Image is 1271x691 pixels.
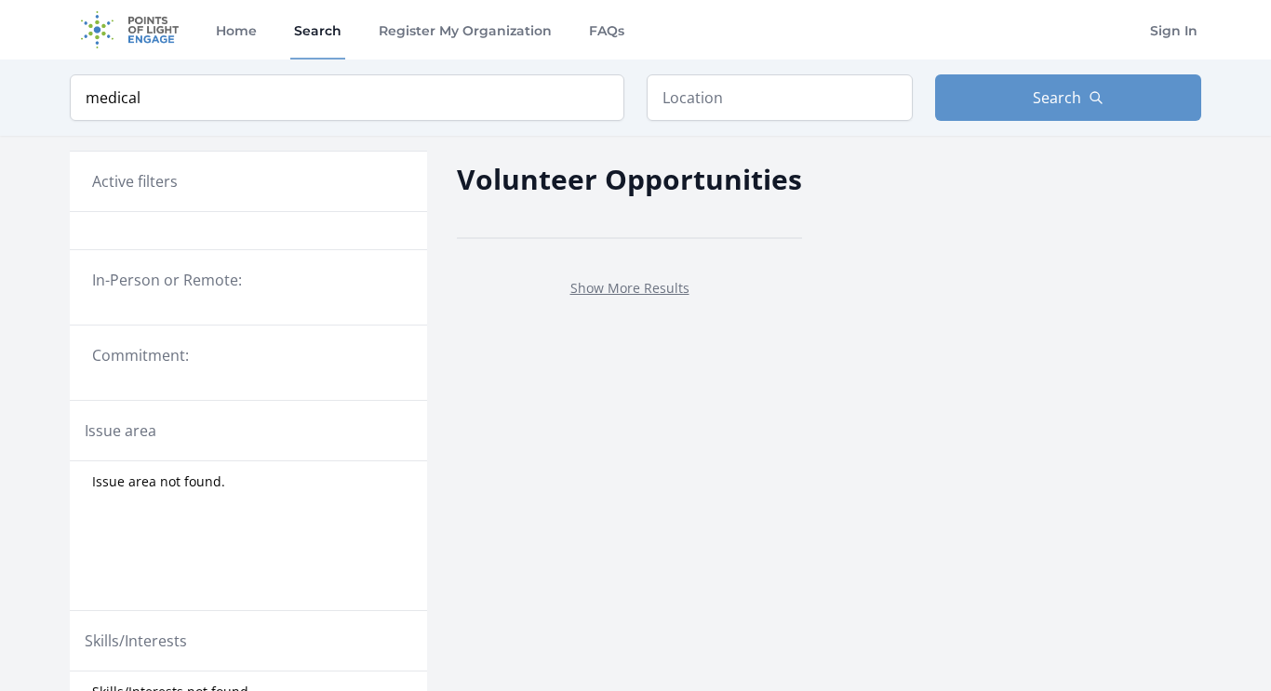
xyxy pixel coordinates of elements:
[1033,86,1081,109] span: Search
[92,344,405,366] legend: Commitment:
[92,472,225,491] span: Issue area not found.
[92,170,178,193] h3: Active filters
[92,269,405,291] legend: In-Person or Remote:
[85,419,156,442] legend: Issue area
[85,630,187,652] legend: Skills/Interests
[457,158,802,200] h2: Volunteer Opportunities
[570,279,689,297] a: Show More Results
[935,74,1201,121] button: Search
[647,74,913,121] input: Location
[70,74,624,121] input: Keyword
